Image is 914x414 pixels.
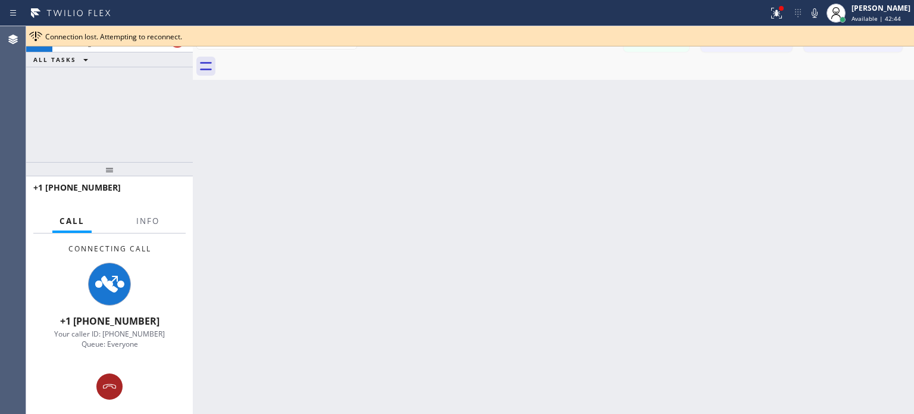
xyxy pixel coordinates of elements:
[45,32,182,42] span: Connection lost. Attempting to reconnect.
[60,315,159,328] span: +1 [PHONE_NUMBER]
[806,5,823,21] button: Mute
[52,210,92,233] button: Call
[129,210,167,233] button: Info
[96,373,123,400] button: Hang up
[33,182,121,193] span: +1 [PHONE_NUMBER]
[68,244,151,254] span: Connecting Call
[60,216,84,226] span: Call
[33,55,76,64] span: ALL TASKS
[852,14,901,23] span: Available | 42:44
[26,52,100,67] button: ALL TASKS
[54,329,165,349] span: Your caller ID: [PHONE_NUMBER] Queue: Everyone
[136,216,159,226] span: Info
[852,3,910,13] div: [PERSON_NAME]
